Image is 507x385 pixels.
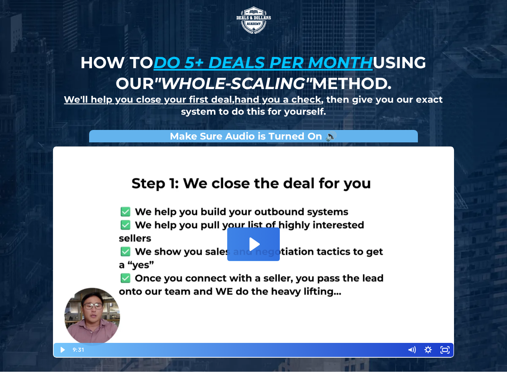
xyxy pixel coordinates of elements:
em: "whole-scaling" [154,73,312,93]
u: hand you a check [234,94,321,105]
u: We'll help you close your first deal [64,94,232,105]
strong: Make Sure Audio is Turned On 🔊 [170,130,337,142]
u: do 5+ deals per month [153,53,373,72]
strong: How to using our method. [80,53,426,93]
strong: , , then give you our exact system to do this for yourself. [64,94,443,117]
